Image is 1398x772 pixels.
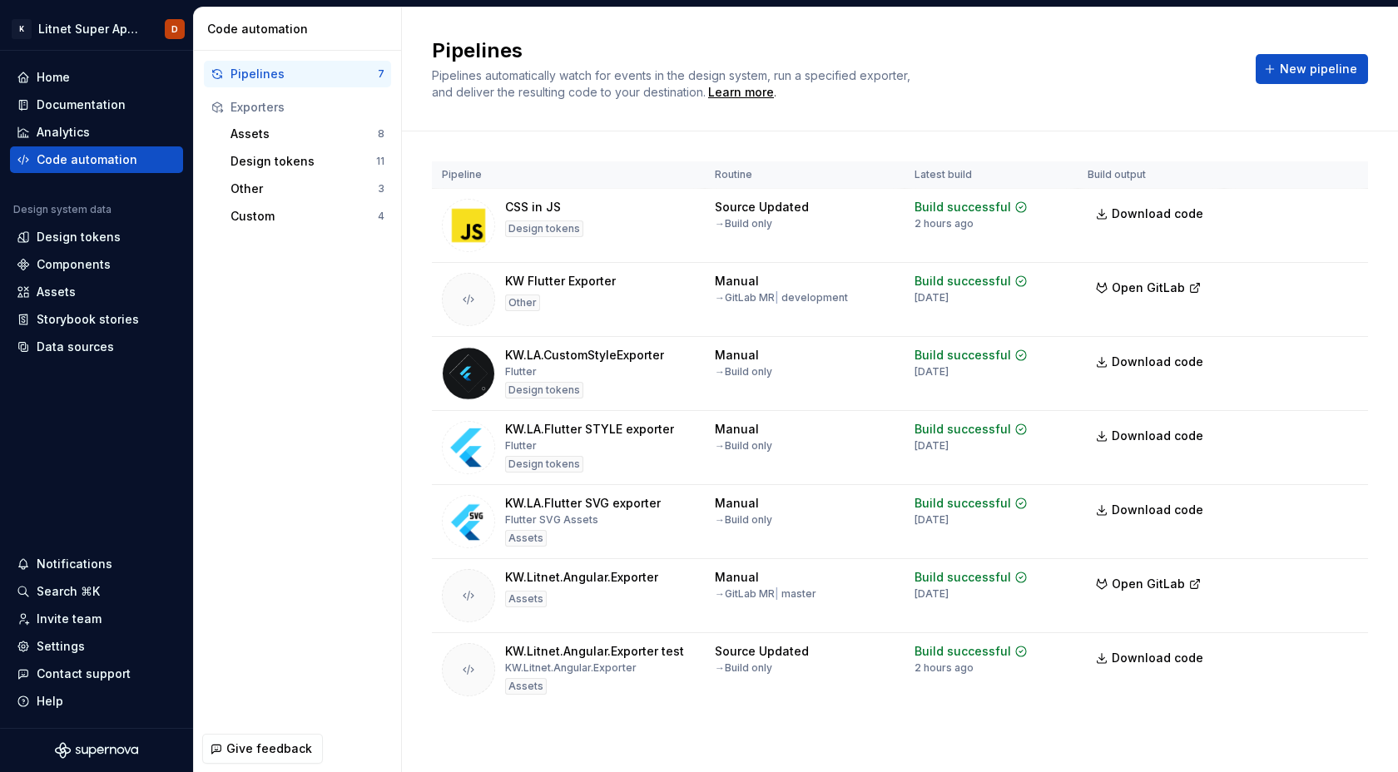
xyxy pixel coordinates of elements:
div: KW.LA.Flutter SVG exporter [505,495,661,512]
div: Litnet Super App 2.0. [38,21,145,37]
div: [DATE] [915,291,949,304]
th: Routine [705,161,905,189]
button: Assets8 [224,121,391,147]
div: Code automation [207,21,394,37]
div: Design tokens [505,382,583,398]
a: Data sources [10,334,183,360]
div: Design tokens [231,153,376,170]
div: 11 [376,155,384,168]
div: Build successful [915,421,1011,438]
div: Components [37,256,111,273]
div: Build successful [915,199,1011,215]
a: Documentation [10,92,183,118]
div: Source Updated [715,199,809,215]
a: Learn more [708,84,774,101]
div: D [171,22,178,36]
button: Design tokens11 [224,148,391,175]
div: Exporters [231,99,384,116]
span: Download code [1112,354,1203,370]
div: → Build only [715,661,772,675]
a: Invite team [10,606,183,632]
span: Open GitLab [1112,576,1185,592]
a: Design tokens [10,224,183,250]
a: Assets [10,279,183,305]
th: Pipeline [432,161,705,189]
div: Manual [715,495,759,512]
span: Pipelines automatically watch for events in the design system, run a specified exporter, and deli... [432,68,914,99]
div: CSS in JS [505,199,561,215]
div: Home [37,69,70,86]
a: Download code [1088,347,1214,377]
div: Documentation [37,96,126,113]
button: Other3 [224,176,391,202]
button: Open GitLab [1088,569,1209,599]
span: Give feedback [226,740,312,757]
button: Search ⌘K [10,578,183,605]
div: Design tokens [505,456,583,473]
span: | [775,587,779,600]
div: Analytics [37,124,90,141]
div: Flutter [505,439,537,453]
h2: Pipelines [432,37,1236,64]
a: Code automation [10,146,183,173]
button: Notifications [10,551,183,577]
div: Code automation [37,151,137,168]
div: Flutter SVG Assets [505,513,598,527]
div: Assets [505,678,547,695]
a: Download code [1088,495,1214,525]
a: Open GitLab [1088,283,1209,297]
div: Assets [37,284,76,300]
svg: Supernova Logo [55,742,138,759]
th: Latest build [905,161,1078,189]
div: Build successful [915,273,1011,289]
div: Notifications [37,556,112,572]
button: KLitnet Super App 2.0.D [3,11,190,47]
div: Invite team [37,611,102,627]
div: → Build only [715,217,772,230]
span: | [775,291,779,304]
div: Data sources [37,339,114,355]
div: Build successful [915,643,1011,660]
div: Help [37,693,63,710]
div: Build successful [915,569,1011,586]
button: Give feedback [202,734,323,764]
span: Download code [1112,428,1203,444]
div: Manual [715,421,759,438]
div: KW.LA.CustomStyleExporter [505,347,664,364]
div: KW.Litnet.Angular.Exporter [505,661,637,675]
div: KW.Litnet.Angular.Exporter test [505,643,684,660]
div: KW.Litnet.Angular.Exporter [505,569,658,586]
div: → Build only [715,513,772,527]
a: Home [10,64,183,91]
a: Download code [1088,643,1214,673]
a: Analytics [10,119,183,146]
div: Storybook stories [37,311,139,328]
div: K [12,19,32,39]
div: → Build only [715,365,772,379]
div: Manual [715,569,759,586]
div: Manual [715,273,759,289]
a: Download code [1088,421,1214,451]
div: 2 hours ago [915,661,974,675]
div: Assets [505,591,547,607]
div: Flutter [505,365,537,379]
div: 4 [378,210,384,223]
div: 8 [378,127,384,141]
div: 7 [378,67,384,81]
div: Assets [505,530,547,547]
span: Download code [1112,650,1203,666]
span: . [706,87,776,99]
div: Other [505,294,540,311]
div: Assets [231,126,378,142]
span: Download code [1112,205,1203,222]
button: Custom4 [224,203,391,230]
button: Pipelines7 [204,61,391,87]
a: Open GitLab [1088,579,1209,593]
a: Storybook stories [10,306,183,333]
div: Pipelines [231,66,378,82]
div: Manual [715,347,759,364]
div: Custom [231,208,378,225]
